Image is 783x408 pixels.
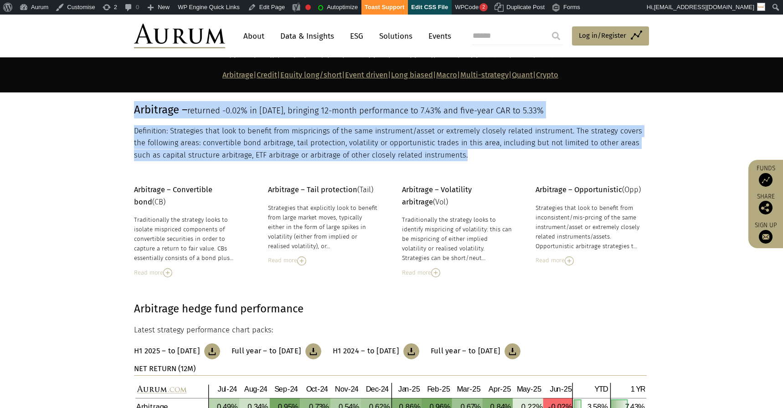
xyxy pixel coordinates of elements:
[547,27,565,45] input: Submit
[222,71,558,79] strong: | | | | | | | |
[424,28,451,45] a: Events
[536,255,647,265] div: Read more
[431,268,440,277] img: Read More
[759,230,773,244] img: Sign up to our newsletter
[134,125,647,161] p: Definition: Strategies that look to benefit from mispricings of the same instrument/asset or extr...
[402,268,513,278] div: Read more
[759,173,773,187] img: Access Funds
[579,30,626,41] span: Log in/Register
[232,343,321,359] a: Full year – to [DATE]
[431,343,520,359] a: Full year – to [DATE]
[345,28,368,45] a: ESG
[403,343,419,359] img: Download Article
[753,194,778,214] div: Share
[402,185,472,206] strong: Arbitrage – Volatility arbitrage
[280,71,342,79] a: Equity long/short
[436,71,457,79] a: Macro
[276,28,339,45] a: Data & Insights
[431,347,500,356] h3: Full year – to [DATE]
[232,347,301,356] h3: Full year – to [DATE]
[479,3,488,11] div: 2
[134,185,212,206] strong: Arbitrage – Convertible bond
[572,26,649,46] a: Log in/Register
[512,71,533,79] a: Quant
[134,364,196,373] strong: NET RETURN (12M)
[268,203,379,251] div: Strategies that explicitly look to benefit from large market moves, typically either in the form ...
[239,28,269,45] a: About
[222,71,253,79] a: Arbitrage
[505,343,520,359] img: Download Article
[134,343,220,359] a: H1 2025 – to [DATE]
[402,215,513,263] div: Traditionally the strategy looks to identify mispricing of volatility: this can be mispricing of ...
[536,185,622,194] strong: Arbitrage – Opportunistic
[268,185,373,194] span: (Tail)
[333,347,399,356] h3: H1 2024 – to [DATE]
[134,24,225,48] img: Aurum
[204,343,220,359] img: Download Article
[536,184,647,196] p: (Opp)
[134,185,212,206] span: (CB)
[257,71,277,79] a: Credit
[345,71,388,79] a: Event driven
[759,201,773,214] img: Share this post
[402,184,513,208] p: (Vol)
[134,324,647,336] p: Latest strategy performance chart packs:
[134,268,245,278] div: Read more
[305,5,311,10] div: Focus keyphrase not set
[333,343,419,359] a: H1 2024 – to [DATE]
[375,28,417,45] a: Solutions
[297,256,306,265] img: Read More
[268,185,357,194] strong: Arbitrage – Tail protection
[187,106,544,116] span: returned -0.02% in [DATE], bringing 12-month performance to 7.43% and five-year CAR to 5.33%
[268,255,379,265] div: Read more
[305,343,321,359] img: Download Article
[134,302,304,315] strong: Arbitrage hedge fund performance
[753,164,778,187] a: Funds
[536,71,558,79] a: Crypto
[134,215,245,263] div: Traditionally the strategy looks to isolate mispriced components of convertible securities in ord...
[134,103,187,116] span: Arbitrage –
[565,256,574,265] img: Read More
[536,203,647,251] div: Strategies that look to benefit from inconsistent/mis-prcing of the same instrument/asset or extr...
[163,268,172,277] img: Read More
[134,347,200,356] h3: H1 2025 – to [DATE]
[391,71,433,79] a: Long biased
[753,221,778,244] a: Sign up
[460,71,509,79] a: Multi-strategy
[654,4,754,10] span: [EMAIL_ADDRESS][DOMAIN_NAME]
